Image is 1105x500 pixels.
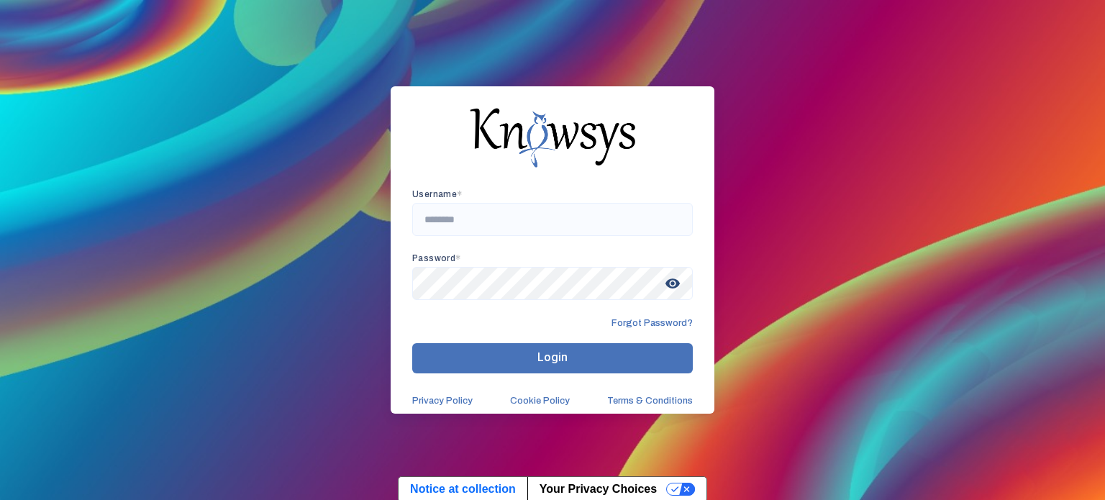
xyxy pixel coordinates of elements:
span: Login [537,350,568,364]
span: Forgot Password? [611,317,693,329]
span: visibility [660,271,686,296]
app-required-indication: Username [412,189,463,199]
img: knowsys-logo.png [470,108,635,167]
a: Terms & Conditions [607,395,693,406]
a: Cookie Policy [510,395,570,406]
app-required-indication: Password [412,253,461,263]
a: Privacy Policy [412,395,473,406]
button: Login [412,343,693,373]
